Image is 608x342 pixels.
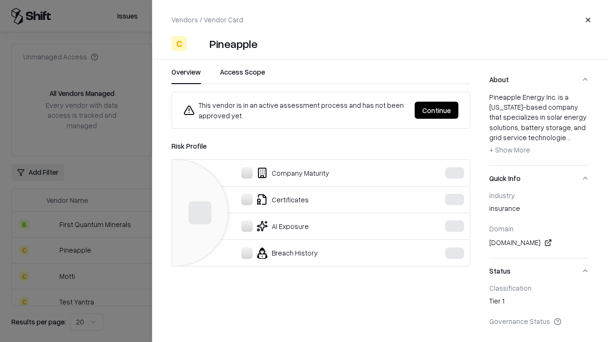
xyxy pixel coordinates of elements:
button: Overview [171,67,201,84]
div: Tier 1 [489,296,589,309]
div: Company Maturity [180,167,416,179]
img: Pineapple [190,36,206,51]
div: Breach History [180,247,416,259]
div: About [489,92,589,165]
div: [DOMAIN_NAME] [489,237,589,248]
div: C [171,36,187,51]
div: Domain [489,224,589,233]
button: Continue [415,102,458,119]
button: Status [489,258,589,284]
div: Governance Status [489,317,589,325]
div: Quick Info [489,191,589,258]
div: Industry [489,191,589,199]
button: + Show More [489,142,530,158]
div: Risk Profile [171,140,470,152]
span: + Show More [489,145,530,154]
button: About [489,67,589,92]
button: Access Scope [220,67,265,84]
button: Quick Info [489,166,589,191]
div: insurance [489,203,589,217]
div: Certificates [180,194,416,205]
div: AI Exposure [180,220,416,232]
div: Pineapple [209,36,257,51]
div: This vendor is in an active assessment process and has not been approved yet. [183,100,407,121]
p: Vendors / Vendor Card [171,15,243,25]
span: ... [566,133,570,142]
div: Pineapple Energy Inc. is a [US_STATE]-based company that specializes in solar energy solutions, b... [489,92,589,158]
div: Classification [489,284,589,292]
